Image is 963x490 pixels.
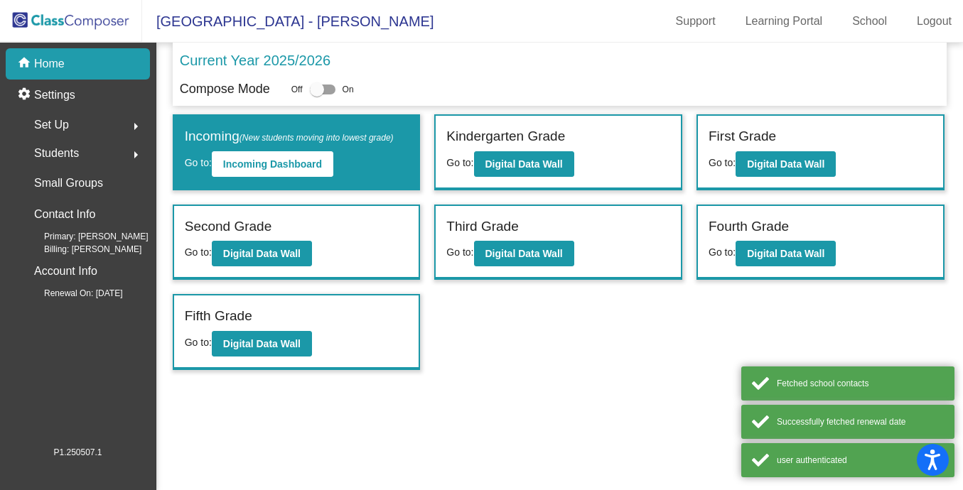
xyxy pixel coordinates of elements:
a: Learning Portal [734,10,834,33]
div: Fetched school contacts [777,377,944,390]
mat-icon: settings [17,87,34,104]
label: First Grade [709,126,776,147]
div: user authenticated [777,454,944,467]
p: Current Year 2025/2026 [180,50,330,71]
button: Digital Data Wall [474,151,574,177]
span: Billing: [PERSON_NAME] [21,243,141,256]
span: Go to: [185,246,212,258]
p: Account Info [34,261,97,281]
b: Digital Data Wall [223,248,301,259]
b: Digital Data Wall [747,158,824,170]
button: Digital Data Wall [474,241,574,266]
button: Digital Data Wall [212,331,312,356]
span: Go to: [709,246,736,258]
button: Digital Data Wall [736,241,836,266]
span: Set Up [34,115,69,135]
span: Go to: [185,157,212,168]
b: Digital Data Wall [485,158,563,170]
p: Small Groups [34,173,103,193]
b: Digital Data Wall [747,248,824,259]
b: Incoming Dashboard [223,158,322,170]
span: On [343,83,354,96]
span: Go to: [446,246,473,258]
p: Contact Info [34,205,95,224]
span: Go to: [446,157,473,168]
a: School [841,10,898,33]
p: Compose Mode [180,80,270,99]
span: [GEOGRAPHIC_DATA] - [PERSON_NAME] [142,10,434,33]
b: Digital Data Wall [485,248,563,259]
b: Digital Data Wall [223,338,301,349]
span: Students [34,143,79,163]
span: Off [291,83,303,96]
button: Incoming Dashboard [212,151,333,177]
label: Incoming [185,126,394,147]
label: Kindergarten Grade [446,126,565,147]
mat-icon: home [17,55,34,72]
span: (New students moving into lowest grade) [240,133,394,143]
span: Go to: [185,337,212,348]
span: Go to: [709,157,736,168]
span: Renewal On: [DATE] [21,287,122,300]
button: Digital Data Wall [736,151,836,177]
label: Second Grade [185,217,272,237]
p: Settings [34,87,75,104]
a: Support [665,10,727,33]
p: Home [34,55,65,72]
button: Digital Data Wall [212,241,312,266]
label: Fifth Grade [185,306,252,327]
label: Third Grade [446,217,518,237]
a: Logout [905,10,963,33]
label: Fourth Grade [709,217,789,237]
span: Primary: [PERSON_NAME] [21,230,149,243]
mat-icon: arrow_right [127,146,144,163]
mat-icon: arrow_right [127,118,144,135]
div: Successfully fetched renewal date [777,415,944,428]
